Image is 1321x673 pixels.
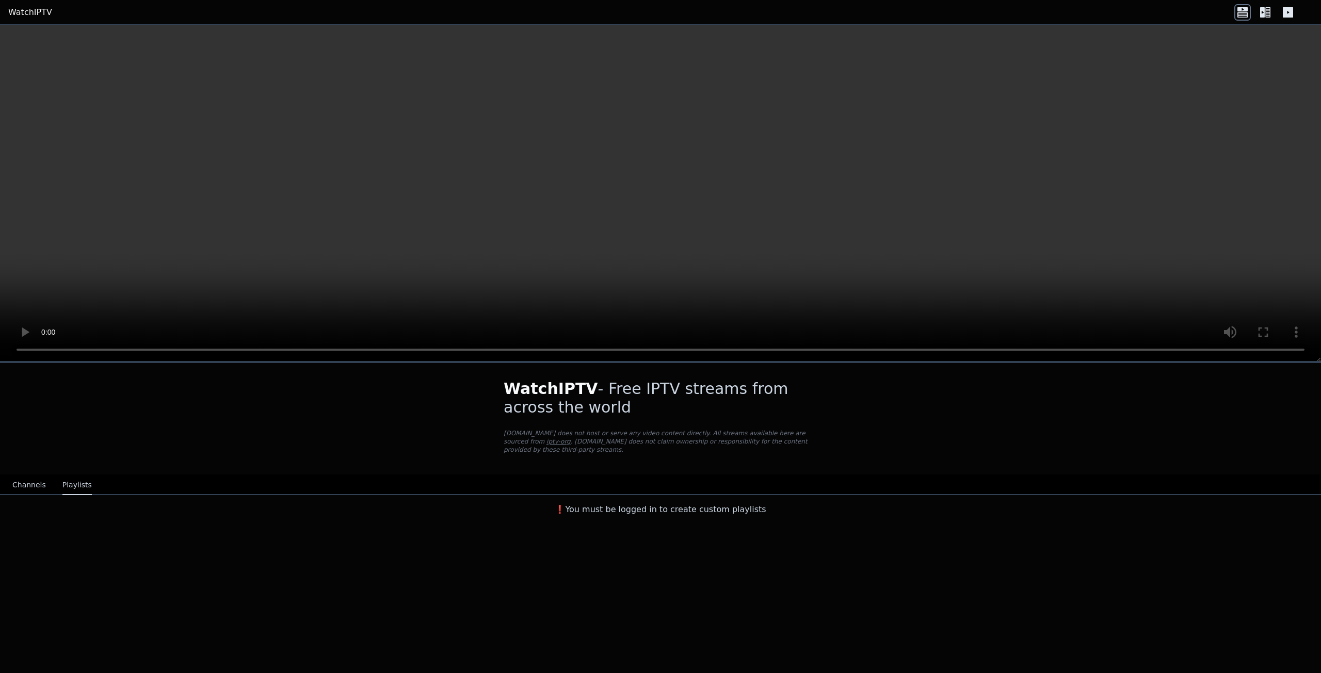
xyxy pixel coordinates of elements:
button: Playlists [62,475,92,495]
a: WatchIPTV [8,6,52,19]
h3: ❗️You must be logged in to create custom playlists [487,503,834,516]
button: Channels [12,475,46,495]
h1: - Free IPTV streams from across the world [504,380,817,417]
span: WatchIPTV [504,380,598,398]
p: [DOMAIN_NAME] does not host or serve any video content directly. All streams available here are s... [504,429,817,454]
a: iptv-org [546,438,571,445]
